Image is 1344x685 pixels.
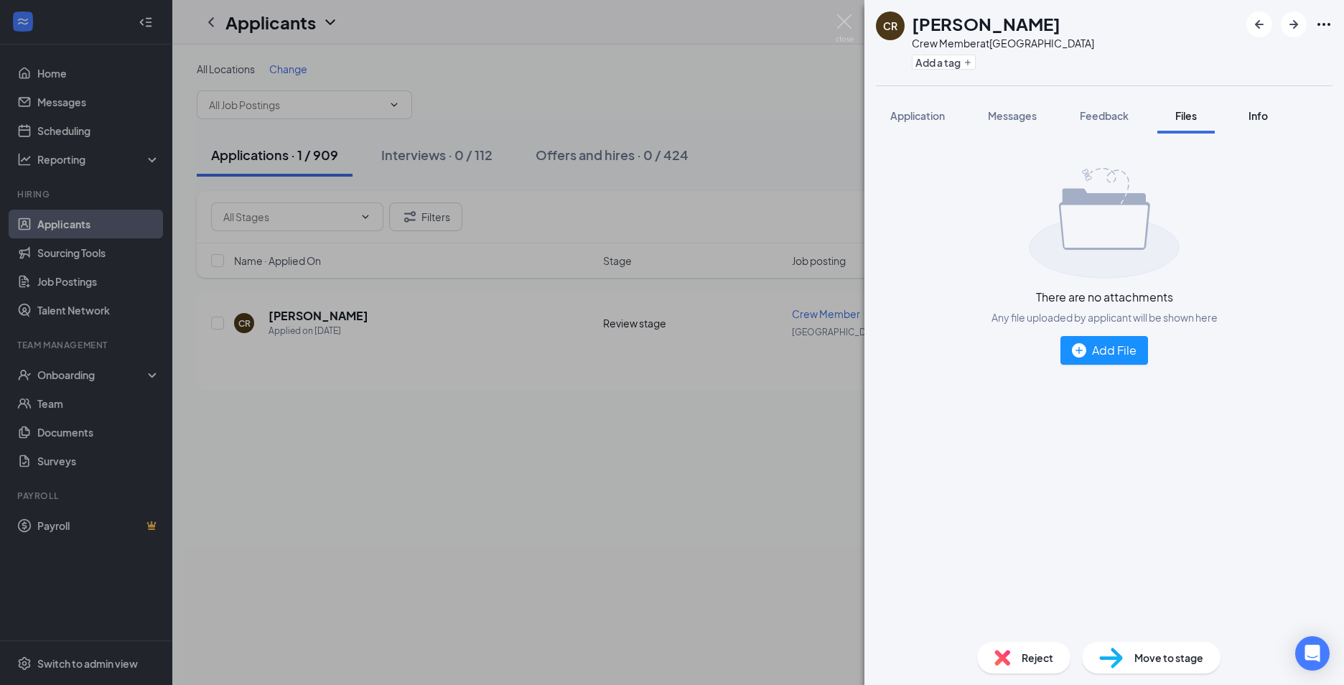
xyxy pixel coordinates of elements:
[912,36,1094,50] div: Crew Member at [GEOGRAPHIC_DATA]
[890,109,945,122] span: Application
[963,58,972,67] svg: Plus
[988,109,1037,122] span: Messages
[912,11,1060,36] h1: [PERSON_NAME]
[1036,290,1173,304] div: There are no attachments
[1246,11,1272,37] button: ArrowLeftNew
[1295,636,1330,671] div: Open Intercom Messenger
[883,19,897,33] div: CR
[1060,336,1148,365] button: Add File
[1249,109,1268,122] span: Info
[1315,16,1333,33] svg: Ellipses
[1285,16,1302,33] svg: ArrowRight
[1281,11,1307,37] button: ArrowRight
[1022,650,1053,666] span: Reject
[1080,109,1129,122] span: Feedback
[1072,341,1137,359] div: Add File
[991,310,1218,325] div: Any file uploaded by applicant will be shown here
[1175,109,1197,122] span: Files
[1251,16,1268,33] svg: ArrowLeftNew
[912,55,976,70] button: PlusAdd a tag
[1134,650,1203,666] span: Move to stage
